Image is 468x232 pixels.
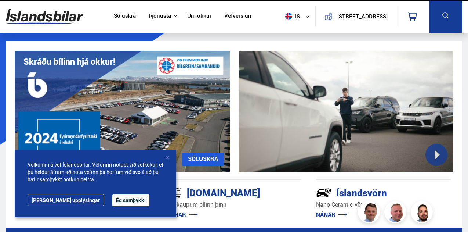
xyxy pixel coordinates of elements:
img: nhp88E3Fdnt1Opn2.png [412,202,434,224]
a: SÖLUSKRÁ [182,153,224,166]
a: [STREET_ADDRESS] [320,6,395,27]
a: NÁNAR [316,211,347,219]
a: Um okkur [187,13,211,20]
a: NÁNAR [167,211,198,219]
img: eKx6w-_Home_640_.png [15,51,230,172]
span: is [282,13,301,20]
a: NÁNAR [17,211,48,219]
p: Við kaupum bílinn þinn [167,200,301,209]
a: Söluskrá [114,13,136,20]
img: siFngHWaQ9KaOqBr.png [385,202,407,224]
button: Ég samþykki [112,194,149,206]
span: Velkomin á vef Íslandsbílar. Vefurinn notast við vefkökur, ef þú heldur áfram að nota vefinn þá h... [28,161,163,183]
button: Þjónusta [149,13,171,19]
img: G0Ugv5HjCgRt.svg [6,4,83,28]
button: is [282,6,315,27]
p: Nano Ceramic vörn [316,200,451,209]
a: Vefverslun [224,13,251,20]
div: Íslandsvörn [316,186,425,199]
div: [DOMAIN_NAME] [167,186,275,199]
img: -Svtn6bYgwAsiwNX.svg [316,185,331,200]
button: [STREET_ADDRESS] [335,13,389,19]
a: [PERSON_NAME] upplýsingar [28,194,104,206]
img: FbJEzSuNWCJXmdc-.webp [359,202,381,224]
h1: Skráðu bílinn hjá okkur! [23,57,115,67]
img: svg+xml;base64,PHN2ZyB4bWxucz0iaHR0cDovL3d3dy53My5vcmcvMjAwMC9zdmciIHdpZHRoPSI1MTIiIGhlaWdodD0iNT... [285,13,292,20]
